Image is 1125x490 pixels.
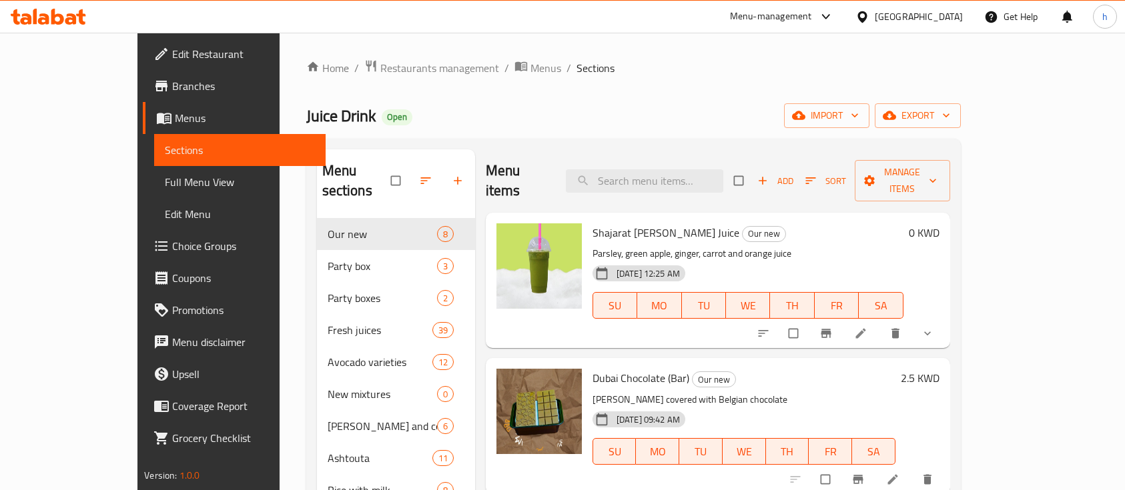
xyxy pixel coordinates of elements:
[328,418,437,434] div: Samadi and cocktail varieties
[728,442,761,461] span: WE
[726,292,770,319] button: WE
[328,450,432,466] span: Ashtouta
[693,372,735,387] span: Our new
[328,322,432,338] div: Fresh juices
[757,173,793,189] span: Add
[781,321,809,346] span: Select to update
[611,413,685,426] span: [DATE] 09:42 AM
[143,422,326,454] a: Grocery Checklist
[770,292,814,319] button: TH
[886,473,902,486] a: Edit menu item
[306,101,376,131] span: Juice Drink
[317,378,475,410] div: New mixtures0
[637,292,681,319] button: MO
[814,442,847,461] span: FR
[143,326,326,358] a: Menu disclaimer
[784,103,869,128] button: import
[143,230,326,262] a: Choice Groups
[322,161,391,201] h2: Menu sections
[685,442,717,461] span: TU
[317,442,475,474] div: Ashtouta11
[328,258,437,274] span: Party box
[749,319,781,348] button: sort-choices
[771,442,804,461] span: TH
[743,226,785,241] span: Our new
[172,46,315,62] span: Edit Restaurant
[593,391,895,408] p: [PERSON_NAME] covered with Belgian chocolate
[809,438,852,465] button: FR
[382,109,412,125] div: Open
[432,322,454,338] div: items
[852,438,895,465] button: SA
[328,386,437,402] span: New mixtures
[328,418,437,434] span: [PERSON_NAME] and cocktail varieties
[411,166,443,195] span: Sort sections
[593,438,637,465] button: SU
[317,346,475,378] div: Avocado varieties12
[530,60,561,76] span: Menus
[593,223,739,243] span: Shajarat [PERSON_NAME] Juice
[317,250,475,282] div: Party box3
[611,267,685,280] span: [DATE] 12:25 AM
[437,386,454,402] div: items
[438,228,453,241] span: 8
[328,354,432,370] span: Avocado varieties
[380,60,499,76] span: Restaurants management
[901,369,940,387] h6: 2.5 KWD
[496,369,582,454] img: Dubai Chocolate (Bar)
[857,442,890,461] span: SA
[328,226,437,242] span: Our new
[437,290,454,306] div: items
[433,324,453,337] span: 39
[165,206,315,222] span: Edit Menu
[875,103,961,128] button: export
[742,226,786,242] div: Our new
[172,78,315,94] span: Branches
[317,410,475,442] div: [PERSON_NAME] and cocktail varieties6
[143,70,326,102] a: Branches
[504,60,509,76] li: /
[641,442,674,461] span: MO
[754,171,797,191] span: Add item
[636,438,679,465] button: MO
[172,334,315,350] span: Menu disclaimer
[766,438,809,465] button: TH
[438,292,453,305] span: 2
[496,223,582,309] img: Shajarat Al Durr Juice
[364,59,499,77] a: Restaurants management
[354,60,359,76] li: /
[731,296,765,315] span: WE
[154,198,326,230] a: Edit Menu
[143,390,326,422] a: Coverage Report
[875,9,963,24] div: [GEOGRAPHIC_DATA]
[383,168,411,193] span: Select all sections
[437,258,454,274] div: items
[317,282,475,314] div: Party boxes2
[921,327,934,340] svg: Show Choices
[514,59,561,77] a: Menus
[172,366,315,382] span: Upsell
[692,371,736,387] div: Our new
[723,438,766,465] button: WE
[433,356,453,369] span: 12
[172,302,315,318] span: Promotions
[805,173,846,189] span: Sort
[438,388,453,401] span: 0
[909,223,940,242] h6: 0 KWD
[144,467,177,484] span: Version:
[913,319,945,348] button: show more
[154,134,326,166] a: Sections
[855,160,950,201] button: Manage items
[486,161,550,201] h2: Menu items
[317,314,475,346] div: Fresh juices39
[175,110,315,126] span: Menus
[165,142,315,158] span: Sections
[179,467,200,484] span: 1.0.0
[643,296,676,315] span: MO
[172,398,315,414] span: Coverage Report
[577,60,615,76] span: Sections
